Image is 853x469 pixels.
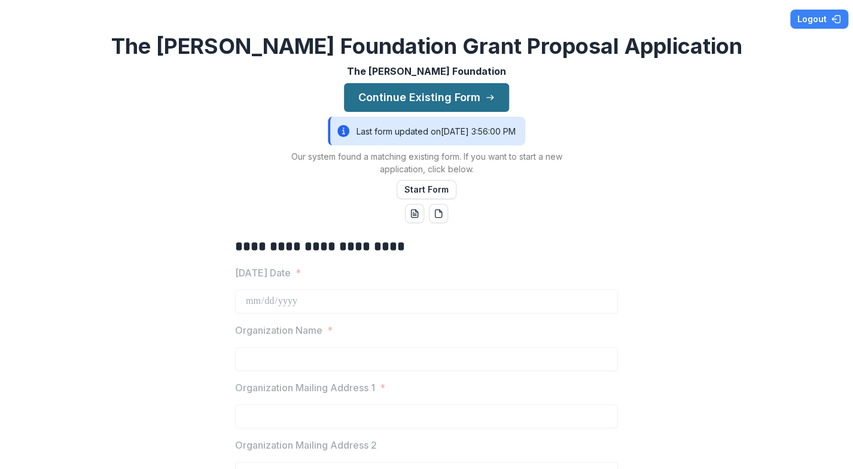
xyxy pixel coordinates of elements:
[277,150,576,175] p: Our system found a matching existing form. If you want to start a new application, click below.
[429,204,448,223] button: pdf-download
[405,204,424,223] button: word-download
[790,10,848,29] button: Logout
[235,323,322,337] p: Organization Name
[235,380,375,395] p: Organization Mailing Address 1
[111,33,742,59] h2: The [PERSON_NAME] Foundation Grant Proposal Application
[328,117,525,145] div: Last form updated on [DATE] 3:56:00 PM
[397,180,456,199] button: Start Form
[235,266,291,280] p: [DATE] Date
[347,64,506,78] p: The [PERSON_NAME] Foundation
[235,438,377,452] p: Organization Mailing Address 2
[344,83,509,112] button: Continue Existing Form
